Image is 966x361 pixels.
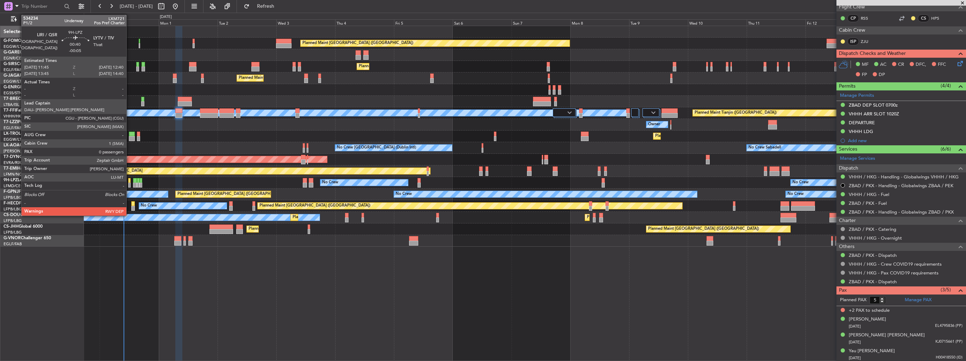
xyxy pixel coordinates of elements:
div: No Crew Sabadell [748,142,781,153]
a: CS-JHHGlobal 6000 [4,224,43,229]
a: LX-TROLegacy 650 [4,132,41,136]
span: Flight Crew [839,3,865,11]
span: F-GPNJ [4,190,19,194]
span: Charter [839,217,856,225]
a: LFPB/LBG [4,207,22,212]
span: CS-DOU [4,213,20,217]
span: T7-EMI [4,166,17,171]
a: LX-AOACitation Mustang [4,143,54,147]
a: 9H-LPZLegacy 500 [4,178,40,182]
span: Only With Activity [18,17,74,22]
a: G-SIRSCitation Excel [4,62,44,66]
a: G-GARECessna Citation XLS+ [4,50,62,55]
a: EGGW/LTN [4,137,25,142]
span: T7-LZZI [4,120,18,124]
a: LFMD/CEQ [4,183,24,189]
a: EGLF/FAB [4,241,22,247]
div: Fri 12 [805,19,864,26]
div: Planned Maint [GEOGRAPHIC_DATA] ([GEOGRAPHIC_DATA]) [177,189,288,199]
div: Planned Maint [GEOGRAPHIC_DATA] ([GEOGRAPHIC_DATA]) [587,212,698,223]
a: T7-LZZIPraetor 600 [4,120,42,124]
a: HPS [931,15,947,21]
div: Mon 1 [159,19,218,26]
span: Cabin Crew [839,26,865,34]
div: Planned Maint [GEOGRAPHIC_DATA] ([GEOGRAPHIC_DATA]) [648,224,759,234]
a: [PERSON_NAME]/QSA [4,148,45,154]
span: (6/6) [941,145,951,153]
div: Fri 5 [394,19,453,26]
a: T7-EMIHawker 900XP [4,166,46,171]
a: EGNR/CEG [4,56,25,61]
a: F-GPNJFalcon 900EX [4,190,45,194]
div: CS [918,14,929,22]
div: ISP [847,38,859,45]
a: VHHH / HKG - Handling - Globalwings VHHH / HKG [849,174,959,180]
div: No Crew [788,189,804,199]
span: CS-JHH [4,224,19,229]
span: CR [898,61,904,68]
span: [DATE] [849,355,861,361]
span: T7-FFI [4,108,16,113]
a: ZBAD / PKX - Handling - Globalwings ZBAA / PEK [849,183,953,189]
div: Planned Maint Tianjin ([GEOGRAPHIC_DATA]) [695,108,777,118]
div: DEPARTURE [849,120,875,126]
button: Only With Activity [8,14,76,25]
span: MF [862,61,868,68]
a: EGLF/FAB [4,67,22,72]
input: Trip Number [21,1,62,12]
span: [DATE] [849,324,861,329]
span: Dispatch [839,164,858,172]
div: No Crew [GEOGRAPHIC_DATA] (Dublin Intl) [337,142,416,153]
div: VHHH LDG [849,128,873,134]
a: VHHH / HKG - Crew COVID19 requirements [849,261,942,267]
div: No Crew [322,177,338,188]
a: LFPB/LBG [4,218,22,223]
button: Refresh [240,1,283,12]
a: ZBAD / PKX - Fuel [849,200,887,206]
div: Wed 3 [276,19,335,26]
a: G-VNORChallenger 650 [4,236,51,240]
span: Permits [839,82,855,90]
div: No Crew [792,177,809,188]
a: LFMN/NCE [4,172,24,177]
a: EGGW/LTN [4,44,25,49]
span: (3/5) [941,286,951,293]
div: Planned Maint [GEOGRAPHIC_DATA] ([GEOGRAPHIC_DATA]) [249,224,359,234]
span: DP [879,71,885,78]
img: arrow-gray.svg [651,111,655,114]
a: VHHH / HKG - Fuel [849,191,889,197]
div: No Crew [396,189,412,199]
a: LFPB/LBG [4,230,22,235]
span: T7-BRE [4,97,18,101]
span: Pax [839,286,847,294]
div: Tue 9 [629,19,688,26]
a: T7-FFIFalcon 7X [4,108,35,113]
span: DFC, [916,61,926,68]
div: No Crew [82,189,98,199]
span: AC [880,61,886,68]
span: G-ENRG [4,85,20,89]
a: ZBAD / PKX - Dispatch [849,279,897,285]
div: VHHH ARR SLOT 1020Z [849,111,899,117]
div: Thu 4 [335,19,394,26]
div: Sun 7 [512,19,570,26]
span: Refresh [251,4,281,9]
span: H00418550 (ID) [936,355,962,361]
div: ZBAD DEP SLOT 0700z [849,102,898,108]
a: Manage Permits [840,92,874,99]
div: Planned Maint [GEOGRAPHIC_DATA] ([GEOGRAPHIC_DATA]) [302,38,413,49]
img: arrow-gray.svg [567,111,572,114]
a: G-JAGAPhenom 300 [4,74,44,78]
div: [DATE] [85,14,97,20]
a: Manage PAX [905,297,931,304]
span: +2 PAX to schedule [849,307,890,314]
span: Others [839,243,854,251]
div: Planned Maint [GEOGRAPHIC_DATA] [75,166,143,176]
span: G-GARE [4,50,20,55]
div: Add new [848,138,962,144]
div: Planned Maint [GEOGRAPHIC_DATA] ([GEOGRAPHIC_DATA]) [259,201,370,211]
div: [PERSON_NAME] [PERSON_NAME] [849,332,925,339]
a: G-ENRGPraetor 600 [4,85,44,89]
a: ZJU [861,38,877,45]
span: 9H-LPZ [4,178,18,182]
